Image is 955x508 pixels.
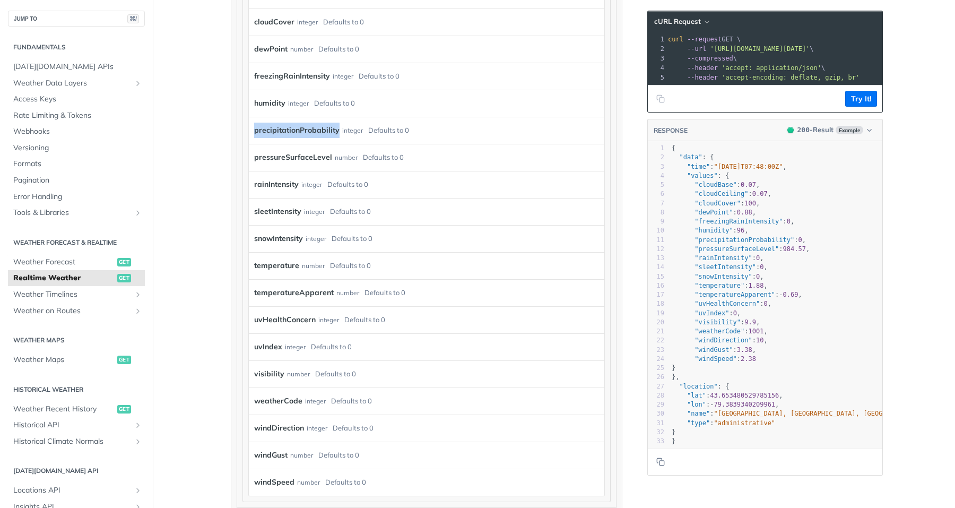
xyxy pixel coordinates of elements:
a: Tools & LibrariesShow subpages for Tools & Libraries [8,205,145,221]
span: "[DATE]T07:48:00Z" [714,163,783,170]
div: 11 [648,236,664,245]
span: "cloudBase" [694,181,736,188]
a: Error Handling [8,189,145,205]
span: : , [672,337,768,344]
div: 16 [648,281,664,290]
span: : , [672,328,768,335]
span: [DATE][DOMAIN_NAME] APIs [13,62,142,72]
div: 31 [648,419,664,428]
span: 9.9 [744,318,756,326]
span: 0 [763,300,767,307]
span: : { [672,153,714,161]
span: - [779,291,783,298]
label: windGust [254,447,288,463]
a: Weather Forecastget [8,254,145,270]
a: Pagination [8,173,145,188]
span: GET \ [668,36,741,43]
div: Defaults to 0 [368,123,409,138]
span: : , [672,318,760,326]
span: "administrative" [714,419,776,427]
div: 29 [648,400,664,409]
a: Weather TimelinesShow subpages for Weather Timelines [8,287,145,303]
a: Formats [8,156,145,172]
span: : , [672,309,741,317]
span: : , [672,190,771,197]
div: 3 [648,54,666,63]
span: 0 [787,218,791,225]
span: "snowIntensity" [694,273,752,280]
div: 10 [648,226,664,235]
span: : , [672,346,756,354]
div: Defaults to 0 [311,339,352,355]
span: "sleetIntensity" [694,263,756,271]
div: Defaults to 0 [323,14,364,30]
span: : , [672,181,760,188]
span: : , [672,392,783,399]
div: Defaults to 0 [331,393,372,409]
span: Versioning [13,143,142,153]
span: 0.07 [752,190,768,197]
div: 5 [648,180,664,190]
div: 23 [648,346,664,355]
span: : { [672,172,729,179]
div: number [287,366,310,382]
div: 1 [648,144,664,153]
div: 24 [648,355,664,364]
label: visibility [254,366,284,382]
label: precipitationProbability [254,123,340,138]
div: 20 [648,318,664,327]
div: 14 [648,263,664,272]
span: Error Handling [13,192,142,202]
div: 32 [648,428,664,437]
div: Defaults to 0 [327,177,368,192]
span: --url [687,45,706,53]
span: curl [668,36,683,43]
span: : , [672,263,768,271]
span: 1.88 [749,282,764,289]
button: 200200-ResultExample [782,125,877,135]
span: 0.07 [741,181,756,188]
span: : , [672,291,802,298]
a: Realtime Weatherget [8,270,145,286]
span: "dewPoint" [694,209,733,216]
span: ⌘/ [127,14,139,23]
span: Locations API [13,485,131,496]
span: 'accept-encoding: deflate, gzip, br' [722,74,859,81]
a: Weather Mapsget [8,352,145,368]
span: Pagination [13,175,142,186]
span: : , [672,209,756,216]
div: 33 [648,437,664,446]
div: integer [306,231,326,246]
span: : [672,419,775,427]
label: sleetIntensity [254,204,301,219]
span: 0.69 [783,291,798,298]
span: --compressed [687,55,733,62]
span: { [672,144,675,152]
h2: Historical Weather [8,385,145,394]
div: integer [304,204,325,219]
label: snowIntensity [254,231,303,246]
div: integer [305,393,326,409]
span: 0.88 [737,209,752,216]
span: "data" [679,153,702,161]
div: number [290,41,313,57]
span: : , [672,300,771,307]
span: 200 [787,127,794,133]
span: "humidity" [694,227,733,234]
span: "uvIndex" [694,309,729,317]
label: freezingRainIntensity [254,68,330,84]
div: integer [297,14,318,30]
div: Defaults to 0 [330,204,371,219]
span: 10 [756,337,763,344]
div: 25 [648,364,664,373]
div: Defaults to 0 [314,96,355,111]
button: Show subpages for Weather on Routes [134,307,142,315]
div: 30 [648,409,664,418]
span: Tools & Libraries [13,208,131,218]
div: Defaults to 0 [318,447,359,463]
span: --header [687,64,718,72]
h2: Weather Maps [8,335,145,345]
button: Copy to clipboard [653,454,668,470]
div: Defaults to 0 [333,420,374,436]
div: Defaults to 0 [332,231,372,246]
